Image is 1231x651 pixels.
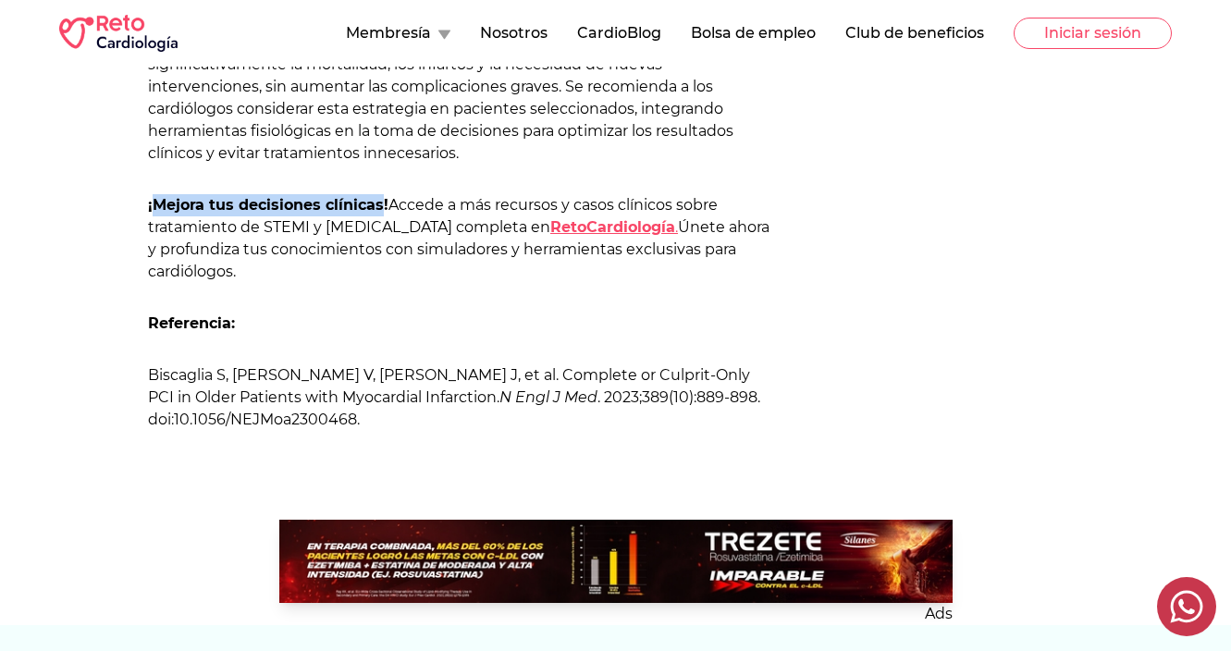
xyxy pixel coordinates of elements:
[845,22,984,44] button: Club de beneficios
[279,603,953,625] p: Ads
[691,22,816,44] button: Bolsa de empleo
[480,22,548,44] button: Nosotros
[346,22,450,44] button: Membresía
[586,218,666,236] b: Cardiologí
[499,388,597,406] em: N Engl J Med
[550,218,678,236] a: RetoCardiología.
[666,218,675,236] strong: a
[59,15,178,52] img: RETO Cardio Logo
[279,520,953,603] img: Ad - web | blog-post | banner | trezete | 2025-07-24 | 1
[550,218,586,236] strong: Reto
[148,9,771,165] p: La [MEDICAL_DATA] completa guiada por fisiología coronaria en pacientes mayores de 75 años con in...
[1014,18,1172,49] button: Iniciar sesión
[148,364,771,431] p: Biscaglia S, [PERSON_NAME] V, [PERSON_NAME] J, et al. Complete or Culprit-Only PCI in Older Patie...
[577,22,661,44] button: CardioBlog
[148,194,771,283] p: Accede a más recursos y casos clínicos sobre tratamiento de STEMI y [MEDICAL_DATA] completa en Ún...
[148,314,235,332] strong: Referencia:
[148,196,388,214] strong: ¡Mejora tus decisiones clínicas!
